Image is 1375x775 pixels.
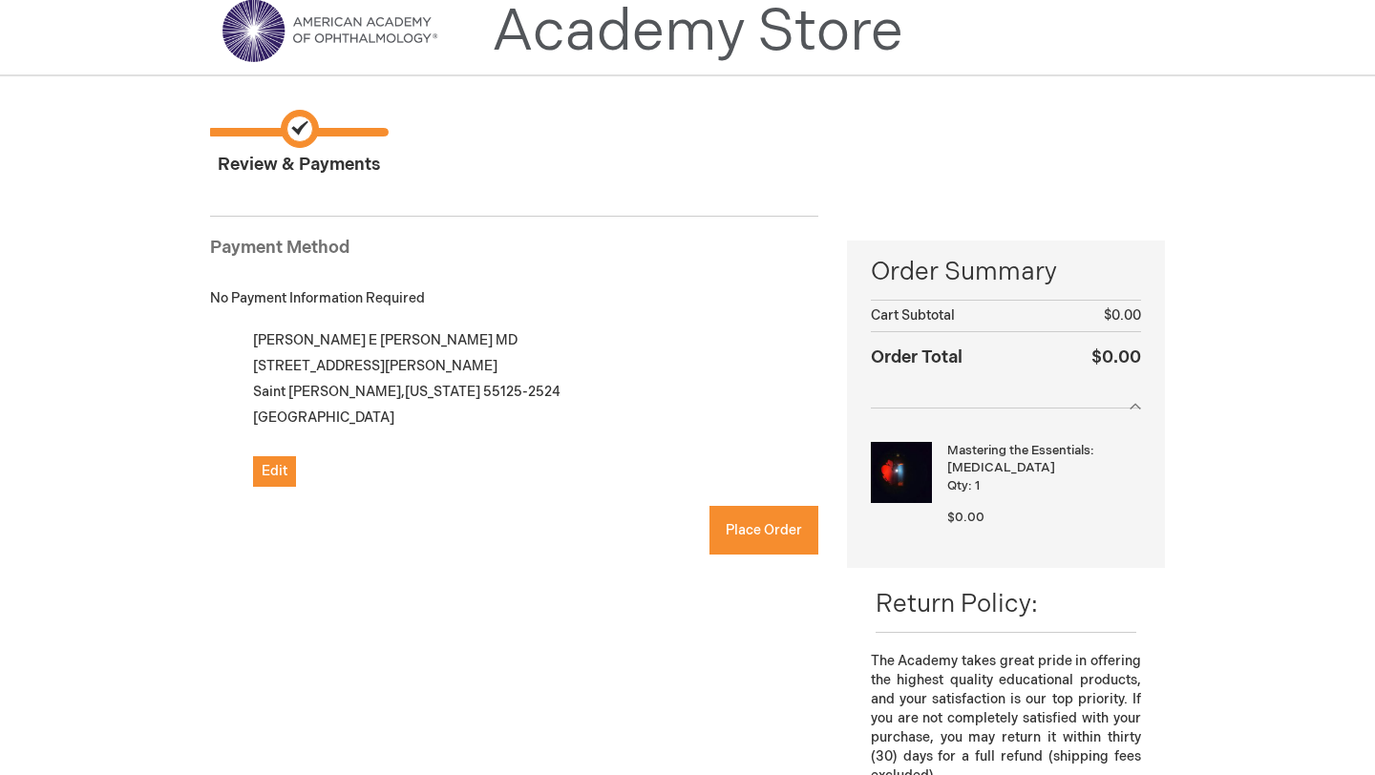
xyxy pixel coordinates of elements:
span: Qty [947,478,968,493]
th: Cart Subtotal [871,301,1051,332]
span: Return Policy: [876,590,1038,619]
div: [PERSON_NAME] E [PERSON_NAME] MD [STREET_ADDRESS][PERSON_NAME] Saint [PERSON_NAME] , 55125-2524 [... [231,327,818,487]
span: Review & Payments [210,110,387,178]
button: Edit [253,456,296,487]
strong: Mastering the Essentials: [MEDICAL_DATA] [947,442,1136,477]
span: $0.00 [947,510,984,525]
iframe: reCAPTCHA [210,528,500,602]
div: Payment Method [210,236,818,270]
span: Place Order [726,522,802,538]
button: Place Order [709,506,818,555]
span: 1 [975,478,980,493]
span: $0.00 [1104,307,1141,324]
img: Mastering the Essentials: Uveitis [871,442,932,503]
span: Order Summary [871,255,1141,300]
span: Edit [262,463,287,479]
span: No Payment Information Required [210,290,425,306]
span: $0.00 [1091,347,1141,367]
span: [US_STATE] [405,384,480,400]
strong: Order Total [871,343,962,370]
